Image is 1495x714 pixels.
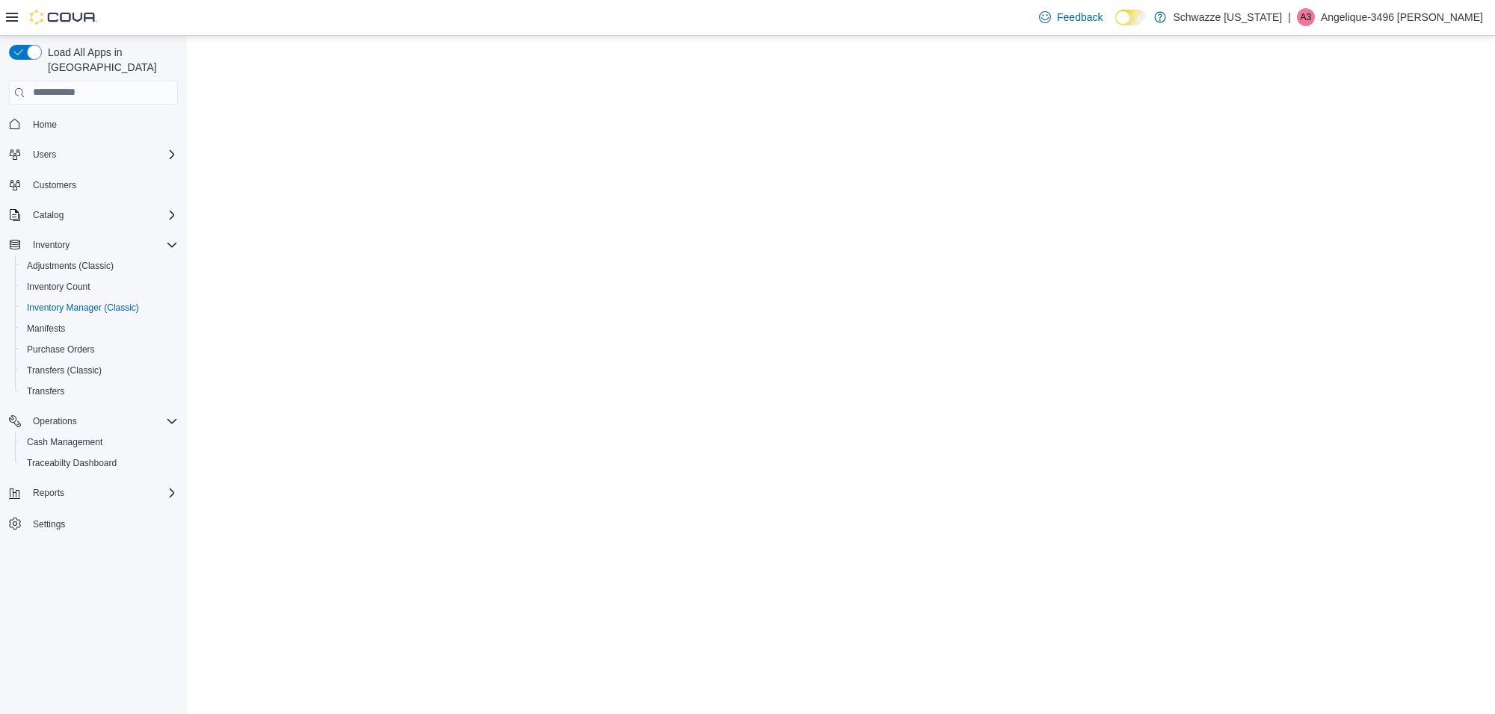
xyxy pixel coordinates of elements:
[1288,8,1291,26] p: |
[27,206,70,224] button: Catalog
[27,515,71,533] a: Settings
[21,257,120,275] a: Adjustments (Classic)
[21,278,178,296] span: Inventory Count
[27,412,83,430] button: Operations
[3,114,184,135] button: Home
[27,146,178,164] span: Users
[21,278,96,296] a: Inventory Count
[27,436,102,448] span: Cash Management
[21,257,178,275] span: Adjustments (Classic)
[1115,10,1147,25] input: Dark Mode
[27,236,178,254] span: Inventory
[3,144,184,165] button: Users
[21,433,108,451] a: Cash Management
[3,482,184,503] button: Reports
[33,149,56,161] span: Users
[15,381,184,402] button: Transfers
[33,415,77,427] span: Operations
[27,514,178,533] span: Settings
[15,297,184,318] button: Inventory Manager (Classic)
[3,512,184,534] button: Settings
[9,108,178,574] nav: Complex example
[21,454,123,472] a: Traceabilty Dashboard
[27,146,62,164] button: Users
[1115,25,1116,26] span: Dark Mode
[1057,10,1103,25] span: Feedback
[27,236,75,254] button: Inventory
[33,518,65,530] span: Settings
[15,339,184,360] button: Purchase Orders
[15,255,184,276] button: Adjustments (Classic)
[21,341,101,358] a: Purchase Orders
[33,119,57,131] span: Home
[15,453,184,474] button: Traceabilty Dashboard
[27,323,65,335] span: Manifests
[15,276,184,297] button: Inventory Count
[27,412,178,430] span: Operations
[21,454,178,472] span: Traceabilty Dashboard
[3,411,184,432] button: Operations
[27,385,64,397] span: Transfers
[33,179,76,191] span: Customers
[27,115,178,134] span: Home
[27,484,178,502] span: Reports
[21,320,178,338] span: Manifests
[1321,8,1483,26] p: Angelique-3496 [PERSON_NAME]
[27,344,95,356] span: Purchase Orders
[21,320,71,338] a: Manifests
[15,360,184,381] button: Transfers (Classic)
[27,457,117,469] span: Traceabilty Dashboard
[3,205,184,226] button: Catalog
[30,10,97,25] img: Cova
[21,361,108,379] a: Transfers (Classic)
[27,484,70,502] button: Reports
[27,176,178,194] span: Customers
[27,116,63,134] a: Home
[21,382,178,400] span: Transfers
[33,239,70,251] span: Inventory
[27,364,102,376] span: Transfers (Classic)
[21,382,70,400] a: Transfers
[1301,8,1312,26] span: A3
[21,433,178,451] span: Cash Management
[3,235,184,255] button: Inventory
[1033,2,1109,32] a: Feedback
[21,299,178,317] span: Inventory Manager (Classic)
[42,45,178,75] span: Load All Apps in [GEOGRAPHIC_DATA]
[33,487,64,499] span: Reports
[1174,8,1283,26] p: Schwazze [US_STATE]
[33,209,64,221] span: Catalog
[21,341,178,358] span: Purchase Orders
[27,302,139,314] span: Inventory Manager (Classic)
[15,432,184,453] button: Cash Management
[27,281,90,293] span: Inventory Count
[27,176,82,194] a: Customers
[21,361,178,379] span: Transfers (Classic)
[21,299,145,317] a: Inventory Manager (Classic)
[1297,8,1315,26] div: Angelique-3496 Garnand
[3,174,184,196] button: Customers
[27,206,178,224] span: Catalog
[27,260,114,272] span: Adjustments (Classic)
[15,318,184,339] button: Manifests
